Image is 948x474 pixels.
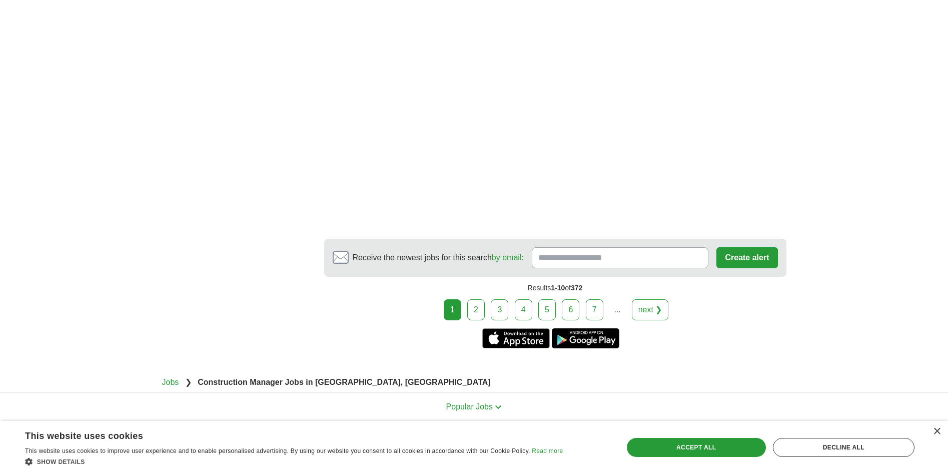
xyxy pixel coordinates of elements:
a: by email [492,253,522,262]
a: 2 [467,299,485,320]
div: Close [933,428,940,435]
a: 6 [562,299,579,320]
a: 7 [586,299,603,320]
span: 372 [571,284,582,292]
button: Create alert [716,247,777,268]
a: next ❯ [632,299,669,320]
a: 4 [515,299,532,320]
a: Get the Android app [552,328,619,348]
strong: Construction Manager Jobs in [GEOGRAPHIC_DATA], [GEOGRAPHIC_DATA] [198,378,491,386]
div: Results of [324,277,786,299]
div: ... [607,300,627,320]
span: ❯ [185,378,192,386]
a: 3 [491,299,508,320]
img: toggle icon [495,405,502,409]
a: Jobs [162,378,179,386]
div: Accept all [627,438,766,457]
div: 1 [444,299,461,320]
div: Show details [25,456,563,466]
a: Read more, opens a new window [532,447,563,454]
span: Show details [37,458,85,465]
div: This website uses cookies [25,427,538,442]
span: 1-10 [551,284,565,292]
span: Popular Jobs [446,402,493,411]
span: This website uses cookies to improve user experience and to enable personalised advertising. By u... [25,447,530,454]
a: Get the iPhone app [482,328,550,348]
span: Receive the newest jobs for this search : [353,252,524,264]
a: 5 [538,299,556,320]
div: Decline all [773,438,914,457]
